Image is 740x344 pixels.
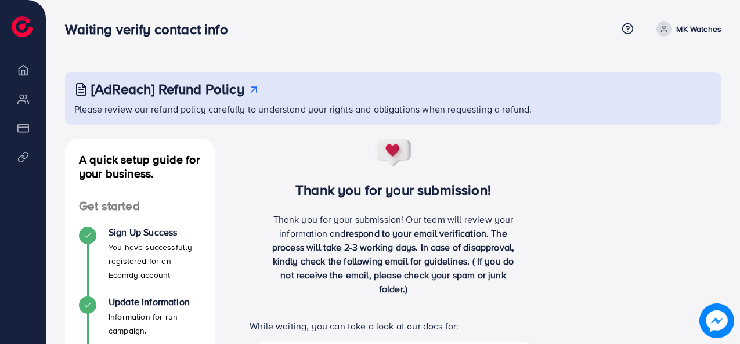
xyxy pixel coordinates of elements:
p: While waiting, you can take a look at our docs for: [250,319,537,333]
img: logo [12,16,33,37]
li: Sign Up Success [65,227,215,296]
h3: [AdReach] Refund Policy [91,81,244,97]
img: success [374,139,413,168]
h3: Waiting verify contact info [65,21,237,38]
h3: Thank you for your submission! [234,182,553,198]
h4: Update Information [109,296,201,307]
h4: A quick setup guide for your business. [65,153,215,180]
p: Thank you for your submission! Our team will review your information and [266,212,521,296]
p: Information for run campaign. [109,310,201,338]
p: You have successfully registered for an Ecomdy account [109,240,201,282]
h4: Get started [65,199,215,213]
p: MK Watches [676,22,721,36]
span: respond to your email verification. The process will take 2-3 working days. In case of disapprova... [272,227,514,295]
img: image [699,303,734,338]
a: MK Watches [652,21,721,37]
h4: Sign Up Success [109,227,201,238]
p: Please review our refund policy carefully to understand your rights and obligations when requesti... [74,102,714,116]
